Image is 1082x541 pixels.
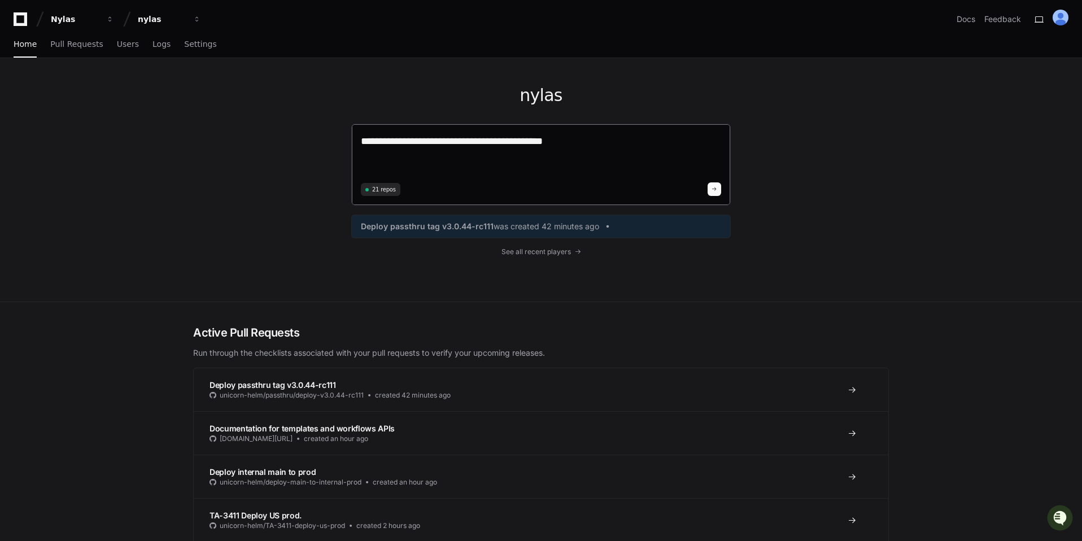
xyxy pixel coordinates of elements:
span: TA-3411 Deploy US prod. [210,511,302,520]
h1: nylas [351,85,731,106]
span: was created 42 minutes ago [494,221,599,232]
span: created an hour ago [373,478,437,487]
img: 1756235613930-3d25f9e4-fa56-45dd-b3ad-e072dfbd1548 [11,84,32,104]
a: Settings [184,32,216,58]
div: We're available if you need us! [38,95,143,104]
button: nylas [133,9,206,29]
a: Deploy internal main to produnicorn-helm/deploy-main-to-internal-prodcreated an hour ago [194,455,888,498]
p: Run through the checklists associated with your pull requests to verify your upcoming releases. [193,347,889,359]
span: Pull Requests [50,41,103,47]
div: nylas [138,14,186,25]
a: Powered byPylon [80,118,137,127]
span: Pylon [112,119,137,127]
span: [DOMAIN_NAME][URL] [220,434,293,443]
div: Nylas [51,14,99,25]
a: Users [117,32,139,58]
span: Deploy passthru tag v3.0.44-rc111 [210,380,335,390]
span: unicorn-helm/deploy-main-to-internal-prod [220,478,361,487]
span: 21 repos [372,185,396,194]
span: Home [14,41,37,47]
a: Deploy passthru tag v3.0.44-rc111was created 42 minutes ago [361,221,721,232]
a: Pull Requests [50,32,103,58]
button: Feedback [984,14,1021,25]
a: Home [14,32,37,58]
div: Welcome [11,45,206,63]
h2: Active Pull Requests [193,325,889,341]
span: Settings [184,41,216,47]
iframe: Open customer support [1046,504,1076,534]
span: unicorn-helm/TA-3411-deploy-us-prod [220,521,345,530]
a: See all recent players [351,247,731,256]
span: Documentation for templates and workflows APIs [210,424,395,433]
span: Users [117,41,139,47]
button: Nylas [46,9,119,29]
span: See all recent players [501,247,571,256]
span: Deploy passthru tag v3.0.44-rc111 [361,221,494,232]
span: created an hour ago [304,434,368,443]
span: Logs [152,41,171,47]
button: Start new chat [192,88,206,101]
img: PlayerZero [11,11,34,34]
img: ALV-UjXdkCaxG7Ha6Z-zDHMTEPqXMlNFMnpHuOo2CVUViR2iaDDte_9HYgjrRZ0zHLyLySWwoP3Esd7mb4Ah-olhw-DLkFEvG... [1053,10,1068,25]
a: Documentation for templates and workflows APIs[DOMAIN_NAME][URL]created an hour ago [194,411,888,455]
div: Start new chat [38,84,185,95]
a: Docs [957,14,975,25]
span: unicorn-helm/passthru/deploy-v3.0.44-rc111 [220,391,364,400]
span: created 42 minutes ago [375,391,451,400]
a: Logs [152,32,171,58]
span: created 2 hours ago [356,521,420,530]
span: Deploy internal main to prod [210,467,316,477]
a: Deploy passthru tag v3.0.44-rc111unicorn-helm/passthru/deploy-v3.0.44-rc111created 42 minutes ago [194,368,888,411]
